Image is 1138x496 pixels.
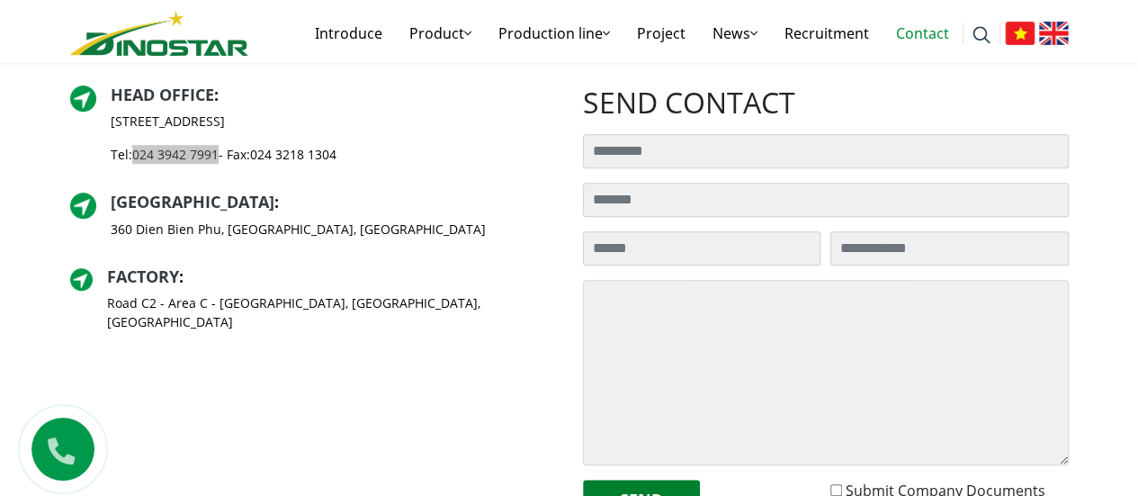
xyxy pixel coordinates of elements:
img: director [70,193,96,219]
font: 360 Dien Bien Phu, [GEOGRAPHIC_DATA], [GEOGRAPHIC_DATA] [111,221,486,238]
img: logo [70,11,248,56]
font: : [274,191,279,212]
a: 024 3942 7991 [132,146,219,163]
font: News [712,23,750,43]
img: director [70,86,96,112]
a: 024 3218 1304 [250,146,336,163]
a: Project [623,5,699,62]
font: : [179,266,184,287]
font: Production line [498,23,603,43]
a: News [699,5,771,62]
a: Contact [883,5,963,62]
font: Product [409,23,464,43]
font: : [214,84,219,105]
img: director [70,268,94,292]
img: search [972,26,990,44]
a: Recruitment [771,5,883,62]
font: Contact [896,23,949,43]
a: Introduce [301,5,396,62]
font: Project [637,23,685,43]
a: [GEOGRAPHIC_DATA] [111,191,274,212]
font: Introduce [315,23,382,43]
font: Recruitment [784,23,869,43]
font: send contact [583,83,795,122]
font: Tel: [111,146,132,163]
a: Head office [111,84,214,105]
img: Vietnamese [1005,22,1035,45]
a: Production line [485,5,623,62]
font: Road C2 - Area C - [GEOGRAPHIC_DATA], [GEOGRAPHIC_DATA], [GEOGRAPHIC_DATA] [107,294,480,330]
a: Product [396,5,485,62]
font: [STREET_ADDRESS] [111,113,225,130]
a: Factory [107,266,179,287]
font: - Fax: [219,146,250,163]
img: English [1039,22,1069,45]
